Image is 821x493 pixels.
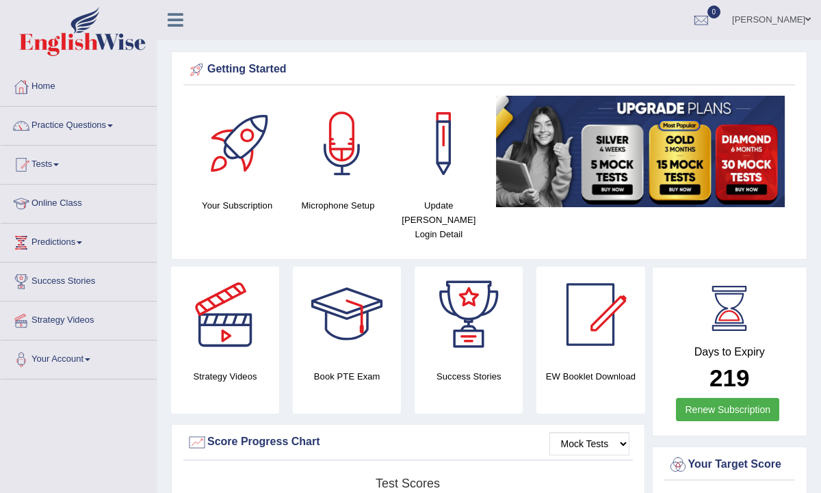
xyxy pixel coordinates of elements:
[187,432,629,453] div: Score Progress Chart
[293,369,401,384] h4: Book PTE Exam
[376,477,440,490] tspan: Test scores
[395,198,482,241] h4: Update [PERSON_NAME] Login Detail
[415,369,523,384] h4: Success Stories
[1,68,157,102] a: Home
[707,5,721,18] span: 0
[1,302,157,336] a: Strategy Videos
[668,455,792,475] div: Your Target Score
[171,369,279,384] h4: Strategy Videos
[1,341,157,375] a: Your Account
[1,263,157,297] a: Success Stories
[1,107,157,141] a: Practice Questions
[496,96,785,207] img: small5.jpg
[709,364,749,391] b: 219
[668,346,792,358] h4: Days to Expiry
[676,398,779,421] a: Renew Subscription
[1,146,157,180] a: Tests
[187,59,792,80] div: Getting Started
[536,369,644,384] h4: EW Booklet Download
[294,198,381,213] h4: Microphone Setup
[194,198,281,213] h4: Your Subscription
[1,224,157,258] a: Predictions
[1,185,157,219] a: Online Class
